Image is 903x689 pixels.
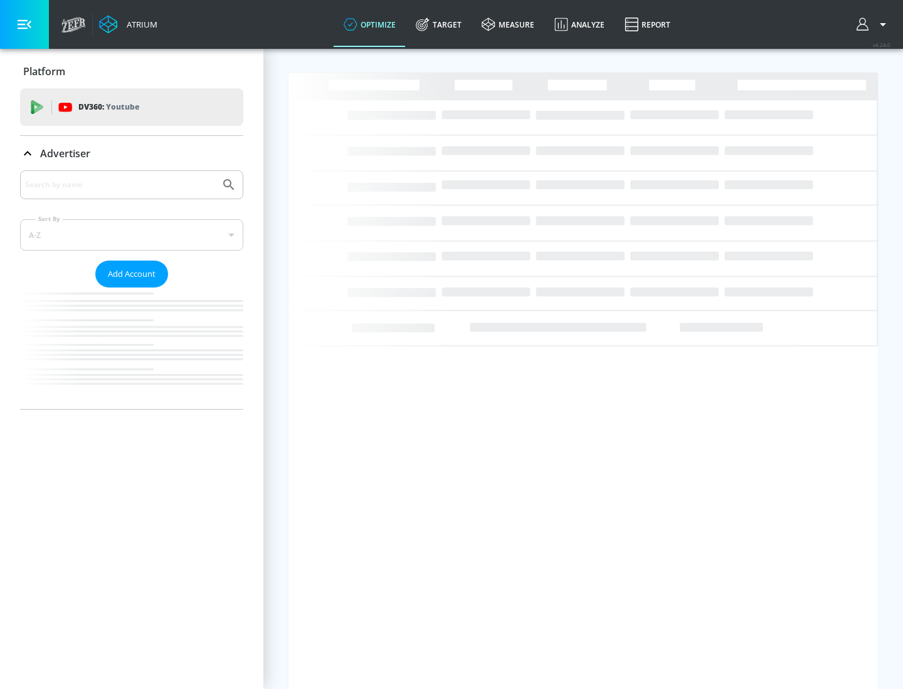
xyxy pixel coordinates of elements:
div: Advertiser [20,136,243,171]
span: Add Account [108,267,156,281]
a: Atrium [99,15,157,34]
nav: list of Advertiser [20,288,243,409]
div: Atrium [122,19,157,30]
a: measure [472,2,544,47]
a: optimize [334,2,406,47]
p: DV360: [78,100,139,114]
input: Search by name [25,177,215,193]
div: DV360: Youtube [20,88,243,126]
span: v 4.24.0 [873,41,890,48]
div: A-Z [20,219,243,251]
label: Sort By [36,215,63,223]
div: Platform [20,54,243,89]
a: Analyze [544,2,615,47]
button: Add Account [95,261,168,288]
p: Advertiser [40,147,90,160]
p: Platform [23,65,65,78]
div: Advertiser [20,170,243,409]
p: Youtube [106,100,139,113]
a: Report [615,2,680,47]
a: Target [406,2,472,47]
